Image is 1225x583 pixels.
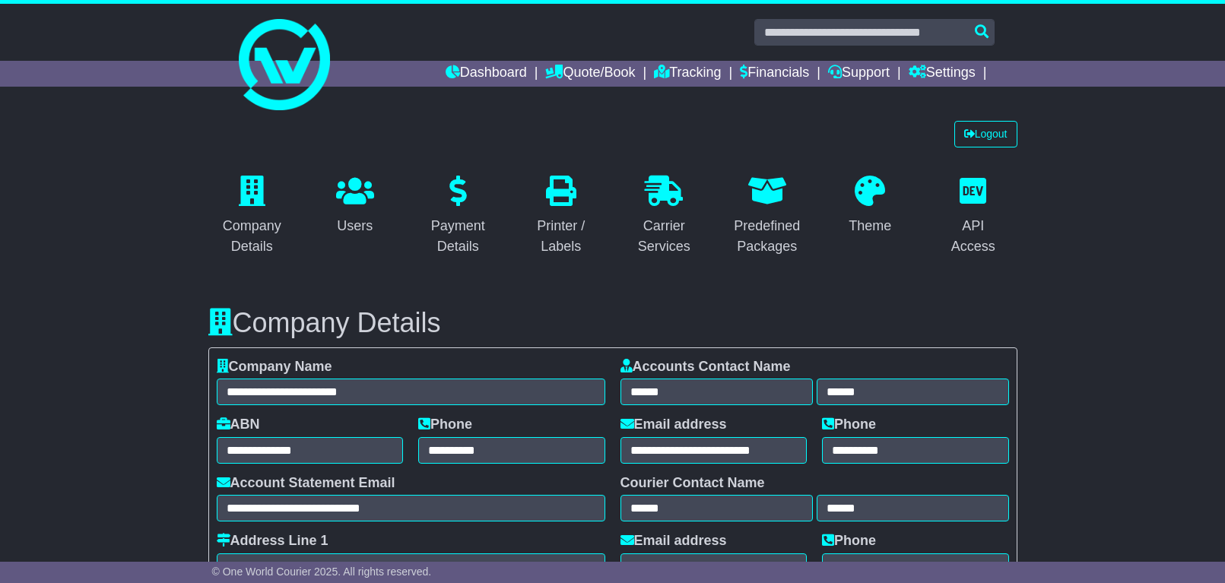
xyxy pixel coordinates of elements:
[822,417,876,433] label: Phone
[828,61,890,87] a: Support
[620,533,727,550] label: Email address
[414,170,503,262] a: Payment Details
[909,61,976,87] a: Settings
[217,475,395,492] label: Account Statement Email
[929,170,1017,262] a: API Access
[326,170,384,242] a: Users
[208,308,1017,338] h3: Company Details
[545,61,635,87] a: Quote/Book
[822,533,876,550] label: Phone
[849,216,891,236] div: Theme
[527,216,595,257] div: Printer / Labels
[723,170,811,262] a: Predefined Packages
[954,121,1017,147] a: Logout
[208,170,297,262] a: Company Details
[630,216,699,257] div: Carrier Services
[733,216,801,257] div: Predefined Packages
[939,216,1008,257] div: API Access
[517,170,605,262] a: Printer / Labels
[620,417,727,433] label: Email address
[654,61,721,87] a: Tracking
[217,359,332,375] label: Company Name
[217,417,260,433] label: ABN
[212,566,432,578] span: © One World Courier 2025. All rights reserved.
[218,216,287,257] div: Company Details
[620,170,709,262] a: Carrier Services
[446,61,527,87] a: Dashboard
[620,359,791,375] label: Accounts Contact Name
[740,61,809,87] a: Financials
[424,216,493,257] div: Payment Details
[839,170,901,242] a: Theme
[217,533,328,550] label: Address Line 1
[620,475,765,492] label: Courier Contact Name
[418,417,472,433] label: Phone
[336,216,374,236] div: Users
